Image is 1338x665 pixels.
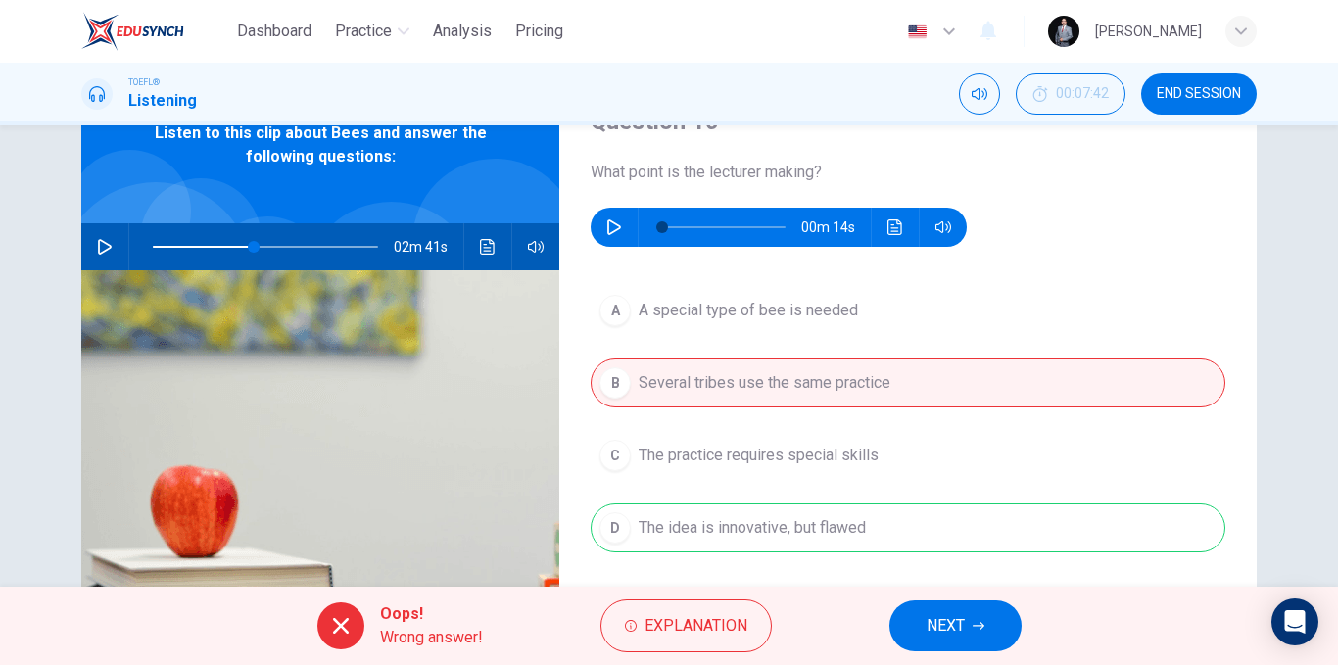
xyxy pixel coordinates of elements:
[1271,598,1318,645] div: Open Intercom Messenger
[880,208,911,247] button: Click to see the audio transcription
[237,20,311,43] span: Dashboard
[1048,16,1079,47] img: Profile picture
[905,24,930,39] img: en
[889,600,1022,651] button: NEXT
[515,20,563,43] span: Pricing
[1056,86,1109,102] span: 00:07:42
[801,208,871,247] span: 00m 14s
[507,14,571,49] button: Pricing
[229,14,319,49] button: Dashboard
[1095,20,1202,43] div: [PERSON_NAME]
[425,14,500,49] button: Analysis
[327,14,417,49] button: Practice
[1141,73,1257,115] button: END SESSION
[472,223,503,270] button: Click to see the audio transcription
[645,612,747,640] span: Explanation
[600,599,772,652] button: Explanation
[591,161,1225,184] span: What point is the lecturer making?
[394,223,463,270] span: 02m 41s
[927,612,965,640] span: NEXT
[1157,86,1241,102] span: END SESSION
[145,121,496,168] span: Listen to this clip about Bees and answer the following questions:
[335,20,392,43] span: Practice
[128,75,160,89] span: TOEFL®
[128,89,197,113] h1: Listening
[380,602,483,626] span: Oops!
[1016,73,1125,115] div: Hide
[81,12,184,51] img: EduSynch logo
[81,12,229,51] a: EduSynch logo
[433,20,492,43] span: Analysis
[1016,73,1125,115] button: 00:07:42
[380,626,483,649] span: Wrong answer!
[959,73,1000,115] div: Mute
